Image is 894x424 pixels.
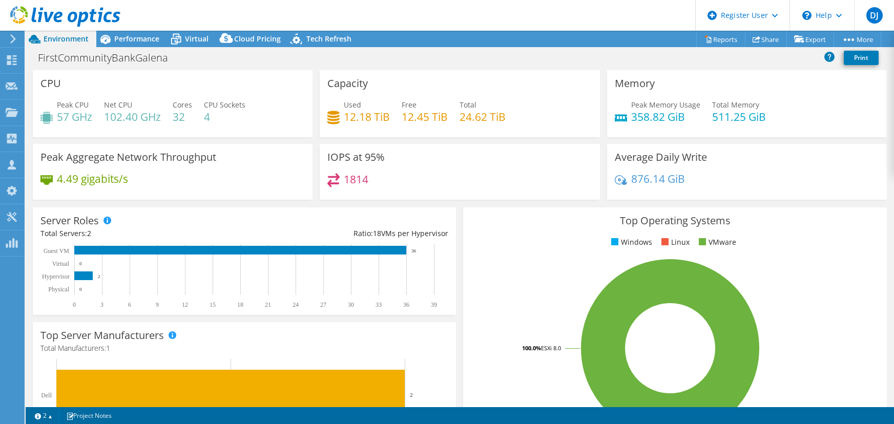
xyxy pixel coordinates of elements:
[98,274,100,279] text: 2
[182,301,188,308] text: 12
[344,100,361,110] span: Used
[348,301,354,308] text: 30
[57,173,128,184] h4: 4.49 gigabits/s
[100,301,103,308] text: 3
[40,343,448,354] h4: Total Manufacturers:
[40,78,61,89] h3: CPU
[156,301,159,308] text: 9
[786,31,834,47] a: Export
[244,228,448,239] div: Ratio: VMs per Hypervisor
[327,78,368,89] h3: Capacity
[327,152,385,163] h3: IOPS at 95%
[712,111,766,122] h4: 511.25 GiB
[79,287,82,292] text: 0
[40,330,164,341] h3: Top Server Manufacturers
[265,301,271,308] text: 21
[204,111,245,122] h4: 4
[44,247,69,255] text: Guest VM
[306,34,351,44] span: Tech Refresh
[293,301,299,308] text: 24
[114,34,159,44] span: Performance
[615,152,707,163] h3: Average Daily Write
[237,301,243,308] text: 18
[73,301,76,308] text: 0
[41,392,52,399] text: Dell
[42,273,70,280] text: Hypervisor
[185,34,209,44] span: Virtual
[57,100,89,110] span: Peak CPU
[522,344,541,352] tspan: 100.0%
[344,174,368,185] h4: 1814
[659,237,690,248] li: Linux
[128,301,131,308] text: 6
[403,301,409,308] text: 36
[59,409,119,422] a: Project Notes
[210,301,216,308] text: 15
[204,100,245,110] span: CPU Sockets
[234,34,281,44] span: Cloud Pricing
[173,100,192,110] span: Cores
[52,260,70,267] text: Virtual
[106,343,110,353] span: 1
[471,215,879,226] h3: Top Operating Systems
[631,100,700,110] span: Peak Memory Usage
[844,51,879,65] a: Print
[57,111,92,122] h4: 57 GHz
[40,228,244,239] div: Total Servers:
[712,100,759,110] span: Total Memory
[410,392,413,398] text: 2
[460,111,506,122] h4: 24.62 TiB
[28,409,59,422] a: 2
[344,111,390,122] h4: 12.18 TiB
[79,261,82,266] text: 0
[40,215,99,226] h3: Server Roles
[33,52,184,63] h1: FirstCommunityBankGalena
[376,301,382,308] text: 33
[104,100,132,110] span: Net CPU
[615,78,655,89] h3: Memory
[696,31,745,47] a: Reports
[411,248,417,253] text: 36
[373,228,381,238] span: 18
[866,7,883,24] span: DJ
[631,173,685,184] h4: 876.14 GiB
[173,111,192,122] h4: 32
[402,100,417,110] span: Free
[696,237,736,248] li: VMware
[44,34,89,44] span: Environment
[802,11,812,20] svg: \n
[745,31,787,47] a: Share
[87,228,91,238] span: 2
[320,301,326,308] text: 27
[631,111,700,122] h4: 358.82 GiB
[541,344,561,352] tspan: ESXi 8.0
[431,301,437,308] text: 39
[460,100,476,110] span: Total
[104,111,161,122] h4: 102.40 GHz
[609,237,652,248] li: Windows
[48,286,69,293] text: Physical
[834,31,881,47] a: More
[402,111,448,122] h4: 12.45 TiB
[40,152,216,163] h3: Peak Aggregate Network Throughput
